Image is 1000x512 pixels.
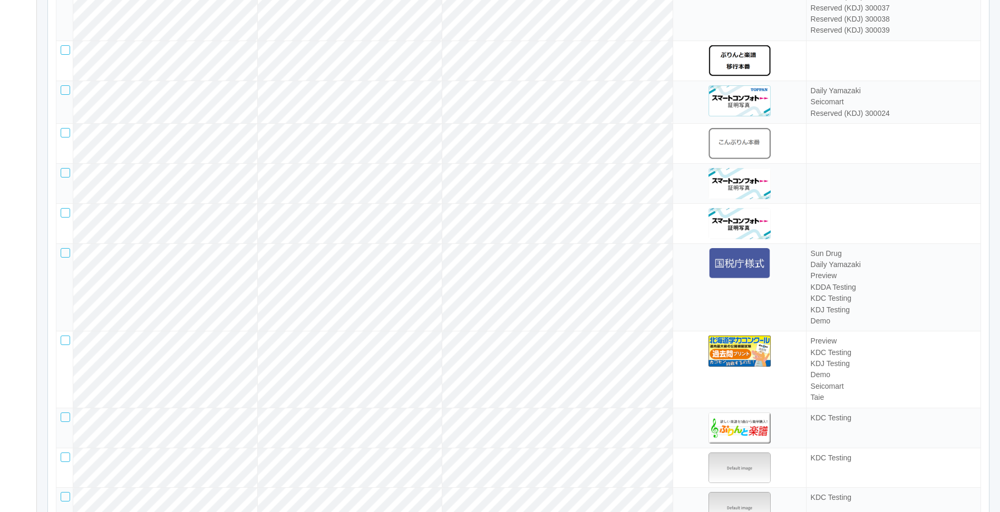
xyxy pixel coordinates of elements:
[811,96,976,107] div: Seicomart
[811,14,976,25] div: Reserved (KDJ) 300038
[708,168,771,199] img: public
[811,3,976,14] div: Reserved (KDJ) 300037
[811,248,976,259] div: Sun Drug
[811,304,976,316] div: KDJ Testing
[708,336,771,367] img: public
[811,259,976,270] div: Daily Yamazaki
[811,347,976,358] div: KDC Testing
[811,316,976,327] div: Demo
[708,248,771,279] img: public
[811,282,976,293] div: KDDA Testing
[811,108,976,119] div: Reserved (KDJ) 300024
[708,85,771,116] img: public
[708,452,771,484] img: public
[708,412,771,444] img: button_yamaha.png
[811,25,976,36] div: Reserved (KDJ) 300039
[708,208,771,239] img: public
[811,492,976,503] div: KDC Testing
[811,85,976,96] div: Daily Yamazaki
[708,45,771,76] img: public
[811,293,976,304] div: KDC Testing
[811,369,976,380] div: Demo
[811,336,976,347] div: Preview
[811,381,976,392] div: Seicomart
[811,452,976,464] div: KDC Testing
[811,392,976,403] div: Taie
[708,128,771,159] img: public
[811,270,976,281] div: Preview
[811,412,976,424] div: KDC Testing
[811,358,976,369] div: KDJ Testing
